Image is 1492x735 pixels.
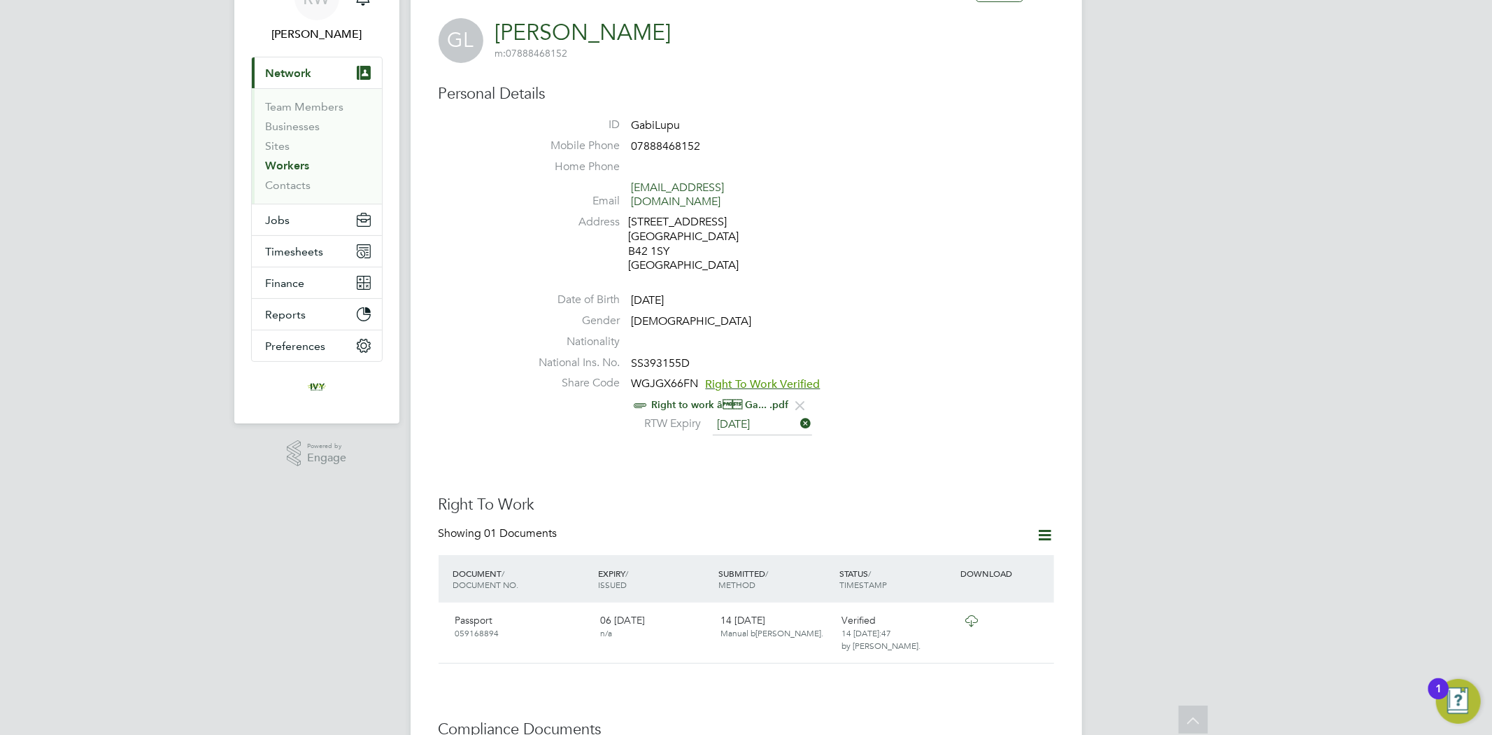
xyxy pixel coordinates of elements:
div: DOCUMENT [450,561,595,597]
span: Reports [266,308,306,321]
label: Home Phone [523,160,620,174]
span: 07888468152 [632,139,701,153]
label: Share Code [523,376,620,391]
label: ID [523,118,620,132]
div: Showing [439,526,560,541]
a: Team Members [266,100,344,113]
div: 14 [DATE] [716,608,837,645]
span: 01 Documents [485,526,557,540]
span: Preferences [266,339,326,353]
span: GabiLupu [632,118,681,132]
span: / [766,568,769,579]
span: TIMESTAMP [839,579,887,590]
a: Businesses [266,120,320,133]
label: Date of Birth [523,293,620,307]
span: WGJGX66FN [632,377,699,391]
span: m: [495,47,506,59]
span: SS393155D [632,356,690,370]
span: Network [266,66,312,80]
div: DOWNLOAD [957,561,1053,586]
img: ivyresourcegroup-logo-retina.png [306,376,328,398]
div: Network [252,88,382,204]
span: / [625,568,628,579]
h3: Personal Details [439,84,1054,104]
span: Timesheets [266,245,324,258]
span: / [502,568,505,579]
button: Network [252,57,382,88]
span: Powered by [307,440,346,452]
a: Sites [266,139,290,153]
button: Open Resource Center, 1 new notification [1436,679,1481,724]
div: STATUS [836,561,957,597]
div: 1 [1435,689,1442,707]
span: / [868,568,871,579]
span: Engage [307,452,346,464]
div: [STREET_ADDRESS] [GEOGRAPHIC_DATA] B42 1SY [GEOGRAPHIC_DATA] [629,215,762,273]
span: 059168894 [455,627,499,638]
button: Reports [252,299,382,330]
a: Go to home page [251,376,383,398]
a: [PERSON_NAME] [495,19,672,46]
div: SUBMITTED [716,561,837,597]
button: Jobs [252,204,382,235]
span: [DATE] [632,293,665,307]
span: [DEMOGRAPHIC_DATA] [632,314,752,328]
a: Workers [266,159,310,172]
span: Rob Winchle [251,26,383,43]
a: Powered byEngage [287,440,346,467]
label: Nationality [523,335,620,349]
span: 14 [DATE]:47 [841,627,891,638]
input: Select one [713,414,812,435]
label: RTW Expiry [632,416,702,431]
label: Email [523,194,620,209]
span: n/a [600,627,612,638]
span: Verified [841,614,876,626]
span: Manual b[PERSON_NAME]. [721,627,824,638]
div: Passport [450,608,595,645]
span: METHOD [719,579,756,590]
div: 06 [DATE] [595,608,716,645]
label: Address [523,215,620,230]
span: Jobs [266,213,290,227]
span: Right To Work Verified [706,377,820,391]
span: 07888468152 [495,47,568,59]
button: Preferences [252,330,382,361]
button: Timesheets [252,236,382,267]
span: DOCUMENT NO. [453,579,519,590]
a: Contacts [266,178,311,192]
a: Right to work â Ga... .pdf [652,399,789,411]
span: by [PERSON_NAME]. [841,640,921,651]
span: Finance [266,276,305,290]
h3: Right To Work [439,495,1054,515]
button: Finance [252,267,382,298]
label: Gender [523,314,620,328]
a: [EMAIL_ADDRESS][DOMAIN_NAME] [632,181,725,209]
div: EXPIRY [595,561,716,597]
label: Mobile Phone [523,139,620,153]
span: GL [439,18,483,63]
span: ISSUED [598,579,627,590]
label: National Ins. No. [523,356,620,370]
